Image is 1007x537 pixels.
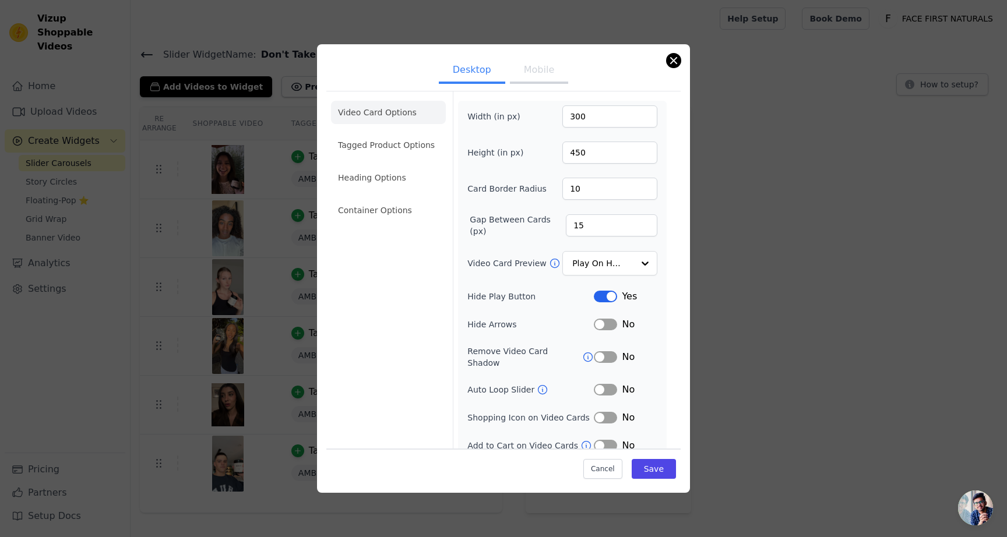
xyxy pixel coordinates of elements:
[632,459,676,479] button: Save
[470,214,566,237] label: Gap Between Cards (px)
[467,412,594,423] label: Shopping Icon on Video Cards
[622,411,635,425] span: No
[439,58,505,84] button: Desktop
[958,490,993,525] div: Open chat
[622,317,635,331] span: No
[467,183,547,195] label: Card Border Radius
[622,289,637,303] span: Yes
[331,101,446,124] li: Video Card Options
[622,383,635,397] span: No
[467,111,531,122] label: Width (in px)
[622,439,635,453] span: No
[467,147,531,158] label: Height (in px)
[667,54,681,68] button: Close modal
[583,459,622,479] button: Cancel
[467,257,548,269] label: Video Card Preview
[467,319,594,330] label: Hide Arrows
[467,291,594,302] label: Hide Play Button
[467,440,580,451] label: Add to Cart on Video Cards
[331,166,446,189] li: Heading Options
[622,350,635,364] span: No
[331,199,446,222] li: Container Options
[510,58,568,84] button: Mobile
[331,133,446,157] li: Tagged Product Options
[467,345,582,369] label: Remove Video Card Shadow
[467,384,537,395] label: Auto Loop Slider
